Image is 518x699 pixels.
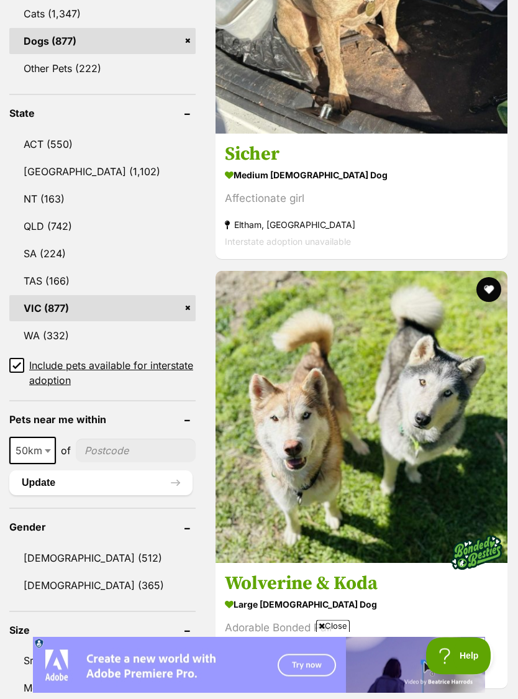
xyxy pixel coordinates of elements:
img: consumer-privacy-logo.png [1,1,11,11]
span: Close [316,619,350,632]
div: Adorable Bonded Pair [225,619,498,636]
header: Gender [9,521,196,532]
input: postcode [76,439,196,462]
header: Size [9,624,196,636]
a: Other Pets (222) [9,55,196,81]
a: Sicher medium [DEMOGRAPHIC_DATA] Dog Affectionate girl Eltham, [GEOGRAPHIC_DATA] Interstate adopt... [216,133,507,259]
a: WA (332) [9,322,196,349]
h3: Sicher [225,142,498,166]
iframe: Help Scout Beacon - Open [426,637,493,674]
header: State [9,107,196,119]
span: 50km [11,442,55,459]
img: bonded besties [445,521,507,583]
strong: large [DEMOGRAPHIC_DATA] Dog [225,595,498,613]
a: TAS (166) [9,268,196,294]
span: Include pets available for interstate adoption [29,358,196,388]
div: Affectionate girl [225,190,498,207]
a: VIC (877) [9,295,196,321]
strong: Eltham, [GEOGRAPHIC_DATA] [225,216,498,233]
span: 50km [9,437,56,464]
button: Update [9,470,193,495]
span: Interstate adoption unavailable [225,236,351,247]
strong: medium [DEMOGRAPHIC_DATA] Dog [225,166,498,184]
iframe: Advertisement [33,637,485,693]
a: QLD (742) [9,213,196,239]
a: Cats (1,347) [9,1,196,27]
a: [DEMOGRAPHIC_DATA] (512) [9,545,196,571]
header: Pets near me within [9,414,196,425]
a: Small (83) [9,647,196,674]
a: [DEMOGRAPHIC_DATA] (365) [9,572,196,598]
a: SA (224) [9,240,196,267]
img: Wolverine & Koda - Siberian Husky Dog [216,271,507,563]
a: ACT (550) [9,131,196,157]
a: NT (163) [9,186,196,212]
a: Include pets available for interstate adoption [9,358,196,388]
a: [GEOGRAPHIC_DATA] (1,102) [9,158,196,185]
span: of [61,443,71,458]
a: Wolverine & Koda large [DEMOGRAPHIC_DATA] Dog Adorable Bonded Pair [GEOGRAPHIC_DATA], [GEOGRAPHIC... [216,562,507,688]
a: Dogs (877) [9,28,196,54]
h3: Wolverine & Koda [225,572,498,595]
button: favourite [476,277,501,302]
